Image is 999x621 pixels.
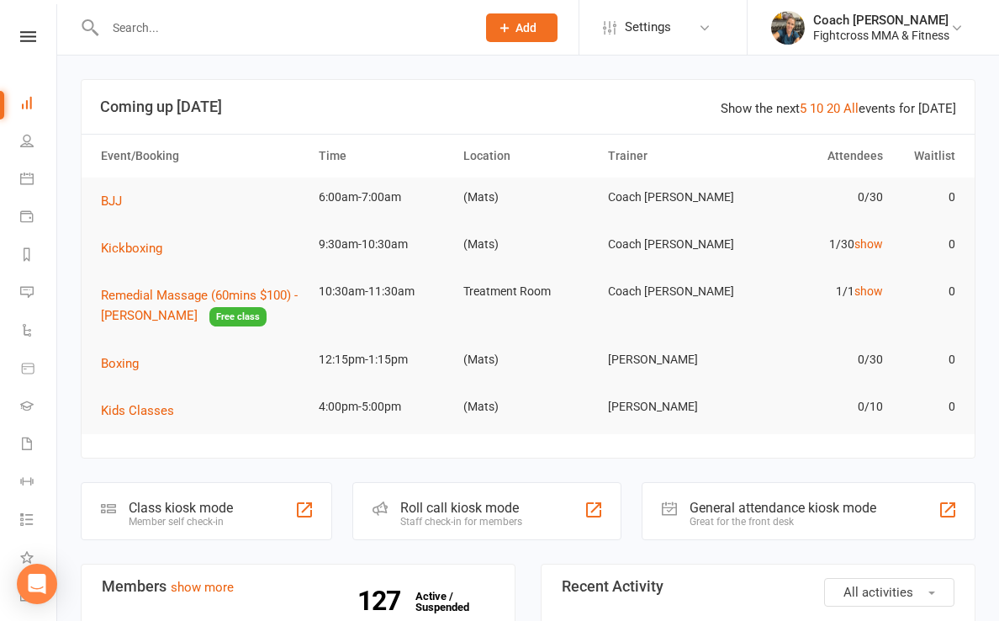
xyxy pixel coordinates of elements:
[891,387,963,427] td: 0
[20,351,58,389] a: Product Sales
[101,353,151,374] button: Boxing
[311,135,456,178] th: Time
[311,272,456,311] td: 10:30am-11:30am
[843,585,913,600] span: All activities
[20,199,58,237] a: Payments
[209,307,267,326] span: Free class
[891,178,963,217] td: 0
[854,237,883,251] a: show
[813,28,949,43] div: Fightcross MMA & Fitness
[400,516,522,528] div: Staff check-in for members
[600,135,745,178] th: Trainer
[93,135,311,178] th: Event/Booking
[745,178,890,217] td: 0/30
[456,387,600,427] td: (Mats)
[20,540,58,578] a: What's New
[690,516,876,528] div: Great for the front desk
[102,578,494,595] h3: Members
[600,340,745,379] td: [PERSON_NAME]
[101,356,139,371] span: Boxing
[827,101,840,116] a: 20
[400,500,522,516] div: Roll call kiosk mode
[456,272,600,311] td: Treatment Room
[311,178,456,217] td: 6:00am-7:00am
[745,135,890,178] th: Attendees
[101,401,186,421] button: Kids Classes
[891,225,963,264] td: 0
[721,98,956,119] div: Show the next events for [DATE]
[20,124,58,162] a: People
[101,403,174,418] span: Kids Classes
[17,564,57,604] div: Open Intercom Messenger
[600,272,745,311] td: Coach [PERSON_NAME]
[101,191,134,211] button: BJJ
[311,225,456,264] td: 9:30am-10:30am
[100,16,464,40] input: Search...
[101,285,304,326] button: Remedial Massage (60mins $100) - [PERSON_NAME]Free class
[129,500,233,516] div: Class kiosk mode
[456,178,600,217] td: (Mats)
[20,162,58,199] a: Calendar
[810,101,823,116] a: 10
[100,98,956,115] h3: Coming up [DATE]
[311,387,456,427] td: 4:00pm-5:00pm
[486,13,558,42] button: Add
[101,241,162,256] span: Kickboxing
[129,516,233,528] div: Member self check-in
[101,288,298,323] span: Remedial Massage (60mins $100) - [PERSON_NAME]
[600,225,745,264] td: Coach [PERSON_NAME]
[745,272,890,311] td: 1/1
[771,11,805,45] img: thumb_image1623694743.png
[843,101,859,116] a: All
[625,8,671,46] span: Settings
[891,272,963,311] td: 0
[456,340,600,379] td: (Mats)
[891,135,963,178] th: Waitlist
[745,225,890,264] td: 1/30
[891,340,963,379] td: 0
[456,225,600,264] td: (Mats)
[745,340,890,379] td: 0/30
[813,13,949,28] div: Coach [PERSON_NAME]
[20,86,58,124] a: Dashboard
[171,580,234,595] a: show more
[357,588,407,613] strong: 127
[311,340,456,379] td: 12:15pm-1:15pm
[745,387,890,427] td: 0/10
[800,101,806,116] a: 5
[456,135,600,178] th: Location
[101,194,122,209] span: BJJ
[562,578,954,595] h3: Recent Activity
[824,578,954,607] button: All activities
[101,238,174,258] button: Kickboxing
[600,387,745,427] td: [PERSON_NAME]
[20,237,58,275] a: Reports
[515,21,536,34] span: Add
[600,178,745,217] td: Coach [PERSON_NAME]
[854,284,883,298] a: show
[690,500,876,516] div: General attendance kiosk mode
